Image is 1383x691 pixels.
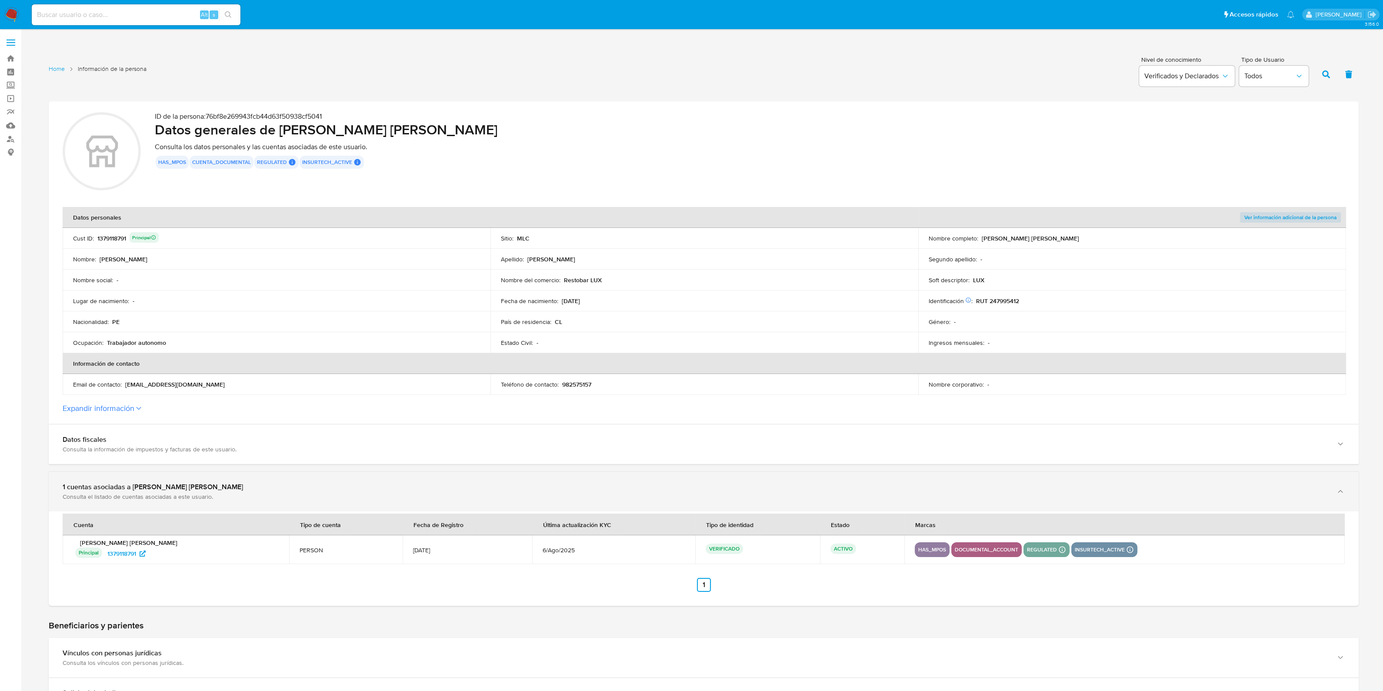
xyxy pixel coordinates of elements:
[1244,72,1295,80] span: Todos
[1139,66,1235,87] button: Verificados y Declarados
[49,61,147,86] nav: List of pages
[1367,10,1376,19] a: Salir
[1287,11,1294,18] a: Notificaciones
[219,9,237,21] button: search-icon
[1141,57,1234,63] span: Nivel de conocimiento
[1230,10,1278,19] span: Accesos rápidos
[1315,10,1364,19] p: camilafernanda.paredessaldano@mercadolibre.cl
[1241,57,1311,63] span: Tipo de Usuario
[213,10,215,19] span: s
[1144,72,1221,80] span: Verificados y Declarados
[49,65,65,73] a: Home
[78,65,147,73] span: Información de la persona
[32,9,240,20] input: Buscar usuario o caso...
[201,10,208,19] span: Alt
[1239,66,1309,87] button: Todos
